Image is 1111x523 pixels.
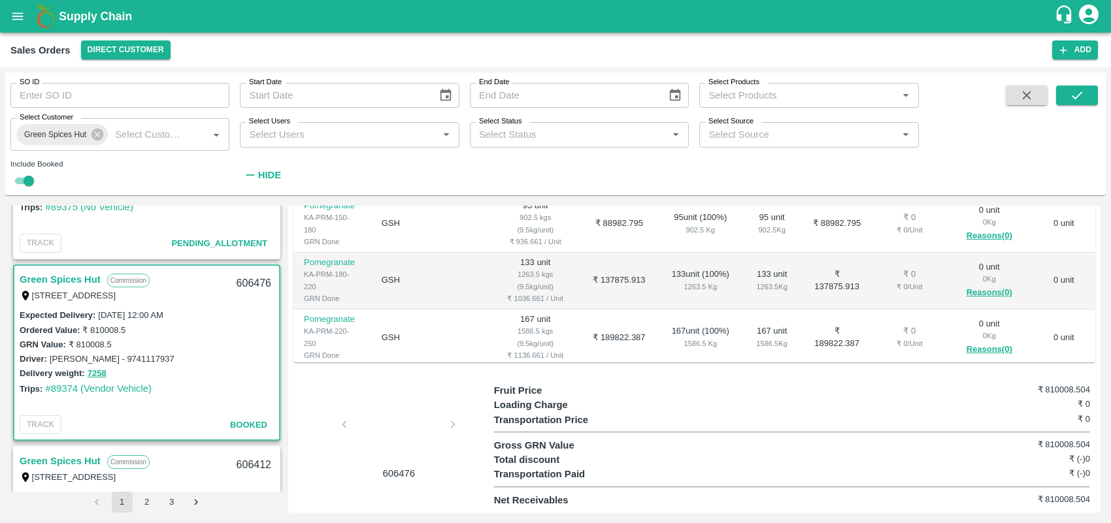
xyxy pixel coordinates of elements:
[501,325,571,349] div: 1586.5 kgs (9.5kg/unit)
[16,124,108,145] div: Green Spices Hut
[59,10,132,23] b: Supply Chain
[957,273,1022,285] div: 0 Kg
[171,238,267,248] span: Pending_Allotment
[20,384,42,394] label: Trips:
[668,281,733,293] div: 1263.5 Kg
[490,253,581,309] td: 133 unit
[580,253,657,309] td: ₹ 137875.913
[10,158,229,170] div: Include Booked
[88,366,107,381] button: 7258
[991,452,1090,466] h6: ₹ (-)0
[501,268,571,293] div: 1263.5 kgs (9.5kg/unit)
[501,349,571,361] div: ₹ 1136.661 / Unit
[897,126,914,143] button: Open
[991,398,1090,411] h6: ₹ 0
[708,77,759,87] label: Select Products
[957,229,1022,244] button: Reasons(0)
[490,196,581,253] td: 95 unit
[304,212,361,236] div: KA-PRM-150-180
[957,204,1022,244] div: 0 unit
[884,281,936,293] div: ₹ 0 / Unit
[69,340,112,349] label: ₹ 810008.5
[10,83,229,108] input: Enter SO ID
[474,126,663,143] input: Select Status
[667,126,684,143] button: Open
[229,450,279,481] div: 606412
[494,493,643,507] p: Net Receivables
[32,472,116,482] label: [STREET_ADDRESS]
[20,202,42,212] label: Trips:
[20,325,80,335] label: Ordered Value:
[501,236,571,247] div: ₹ 936.661 / Unit
[304,325,361,349] div: KA-PRM-220-250
[304,236,361,247] div: GRN Done
[304,293,361,304] div: GRN Done
[371,196,490,253] td: GSH
[433,83,458,108] button: Choose date
[580,196,657,253] td: ₹ 88982.795
[801,253,873,309] td: ₹ 137875.913
[1033,196,1095,253] td: 0 unit
[229,268,279,299] div: 606476
[580,309,657,366] td: ₹ 189822.387
[258,170,281,180] strong: Hide
[501,212,571,236] div: 902.5 kgs (9.5kg/unit)
[494,398,643,412] p: Loading Charge
[494,467,643,481] p: Transportation Paid
[230,420,267,430] span: Booked
[991,493,1090,506] h6: ₹ 810008.504
[240,83,427,108] input: Start Date
[50,354,174,364] label: [PERSON_NAME] - 9741117937
[20,271,101,288] a: Green Spices Hut
[32,291,116,300] label: [STREET_ADDRESS]
[884,224,936,236] div: ₹ 0 / Unit
[991,383,1090,396] h6: ₹ 810008.504
[494,413,643,427] p: Transportation Price
[668,268,733,293] div: 133 unit ( 100 %)
[494,438,643,452] p: Gross GRN Value
[470,83,657,108] input: End Date
[16,128,94,142] span: Green Spices Hut
[668,338,733,349] div: 1586.5 Kg
[1052,40,1098,59] button: Add
[708,116,754,127] label: Select Source
[244,126,433,143] input: Select Users
[754,212,790,236] div: 95 unit
[249,77,282,87] label: Start Date
[501,293,571,304] div: ₹ 1036.661 / Unit
[663,83,688,108] button: Choose date
[59,7,1054,25] a: Supply Chain
[494,383,643,398] p: Fruit Price
[991,413,1090,426] h6: ₹ 0
[20,340,66,349] label: GRN Value:
[1033,253,1095,309] td: 0 unit
[801,309,873,366] td: ₹ 189822.387
[754,268,790,293] div: 133 unit
[884,268,936,281] div: ₹ 0
[703,87,893,104] input: Select Products
[668,325,733,349] div: 167 unit ( 100 %)
[98,310,163,320] label: [DATE] 12:00 AM
[20,77,39,87] label: SO ID
[304,200,361,212] p: Pomegranate
[20,112,73,123] label: Select Customer
[1033,309,1095,366] td: 0 unit
[240,164,284,186] button: Hide
[754,338,790,349] div: 1586.5 Kg
[479,77,509,87] label: End Date
[350,466,448,481] p: 606476
[957,342,1022,357] button: Reasons(0)
[208,126,225,143] button: Open
[304,349,361,361] div: GRN Done
[754,224,790,236] div: 902.5 Kg
[957,330,1022,341] div: 0 Kg
[801,196,873,253] td: ₹ 88982.795
[45,202,133,212] a: #89375 (No Vehicle)
[668,212,733,236] div: 95 unit ( 100 %)
[991,467,1090,480] h6: ₹ (-)0
[81,40,171,59] button: Select DC
[85,492,209,513] nav: pagination navigation
[107,455,150,469] p: Commission
[703,126,893,143] input: Select Source
[479,116,522,127] label: Select Status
